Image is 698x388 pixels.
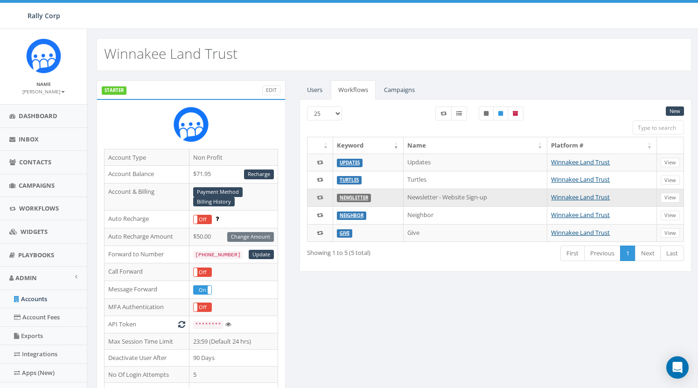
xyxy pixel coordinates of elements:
label: On [194,286,211,294]
a: Neighbor [340,212,363,219]
td: Max Session Time Limit [105,333,189,350]
a: View [661,176,680,185]
td: Neighbor [404,206,547,224]
th: : activate to sort column ascending [307,137,333,154]
small: [PERSON_NAME] [22,88,65,95]
label: Archived [508,106,523,120]
label: Workflow [435,106,452,120]
td: Deactivate User After [105,350,189,367]
td: Turtles [404,171,547,189]
a: View [661,193,680,203]
a: Last [660,246,684,261]
td: Message Forward [105,281,189,298]
a: Next [635,246,661,261]
td: API Token [105,316,189,333]
label: Published [493,106,508,120]
a: Winnakee Land Trust [551,228,610,237]
td: Call Forward [105,263,189,281]
span: Rally Corp [28,11,60,20]
div: Open Intercom Messenger [666,356,689,379]
a: Newsletter [340,195,368,201]
a: First [560,246,585,261]
small: Name [36,81,51,87]
td: Auto Recharge Amount [105,228,189,246]
span: Inbox [19,135,39,143]
a: Edit [262,85,280,95]
a: Winnakee Land Trust [551,175,610,183]
a: Payment Method [193,187,243,197]
td: MFA Authentication [105,298,189,316]
td: No Of Login Attempts [105,366,189,383]
a: Winnakee Land Trust [551,158,610,166]
a: Workflows [331,80,376,99]
div: OnOff [193,215,212,224]
a: Updates [340,160,360,166]
span: Campaigns [19,181,55,190]
div: OnOff [193,285,212,295]
td: $71.95 [189,166,278,183]
span: Admin [15,274,37,282]
code: [PHONE_NUMBER] [193,251,243,259]
td: Newsletter - Website Sign-up [404,189,547,206]
a: [PERSON_NAME] [22,87,65,95]
td: Non Profit [189,149,278,166]
th: Name: activate to sort column ascending [404,137,547,154]
a: Update [249,250,274,260]
span: Workflows [19,204,59,212]
th: Platform #: activate to sort column ascending [547,137,657,154]
label: STARTER [102,86,126,95]
td: Forward to Number [105,246,189,263]
td: Account Balance [105,166,189,183]
a: Recharge [244,169,274,179]
td: 5 [189,366,278,383]
span: Widgets [21,227,48,236]
th: Keyword: activate to sort column ascending [333,137,404,154]
label: Unpublished [479,106,494,120]
h2: Winnakee Land Trust [104,46,237,61]
td: Account & Billing [105,183,189,211]
a: Users [300,80,330,99]
td: $50.00 [189,228,278,246]
td: Auto Recharge [105,211,189,228]
a: Campaigns [377,80,422,99]
a: Give [340,230,349,236]
span: Enable to prevent campaign failure. [216,214,219,223]
a: View [661,228,680,238]
td: Updates [404,154,547,171]
td: 90 Days [189,350,278,367]
span: Playbooks [18,251,54,259]
a: Winnakee Land Trust [551,193,610,201]
td: 23:59 (Default 24 hrs) [189,333,278,350]
img: Icon_1.png [26,38,61,73]
a: 1 [620,246,635,261]
div: OnOff [193,268,212,277]
a: Billing History [193,197,235,207]
div: Showing 1 to 5 (5 total) [307,245,456,257]
label: Off [194,215,211,224]
span: Dashboard [19,112,57,120]
i: Generate New Token [178,321,185,327]
td: Account Type [105,149,189,166]
label: Off [194,268,211,276]
a: Winnakee Land Trust [551,211,610,219]
input: Type to search [633,120,684,134]
a: View [661,211,680,220]
span: Contacts [19,158,51,166]
label: Off [194,303,211,311]
a: New [666,106,684,116]
div: OnOff [193,303,212,312]
img: Rally_Corp_Icon.png [174,107,209,142]
td: Give [404,224,547,242]
a: View [661,158,680,168]
a: Turtles [340,177,359,183]
a: Previous [584,246,621,261]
